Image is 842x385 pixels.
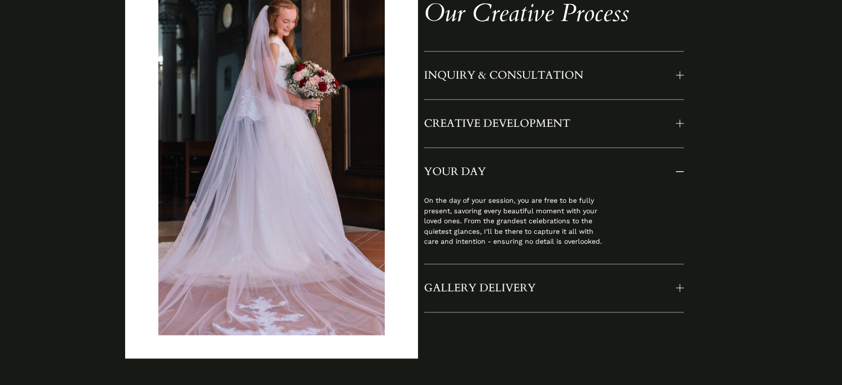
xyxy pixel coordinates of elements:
[424,264,684,312] button: GALLERY DELIVERY
[424,165,676,179] span: YOUR DAY
[424,116,676,131] span: CREATIVE DEVELOPMENT
[424,100,684,147] button: CREATIVE DEVELOPMENT
[424,281,676,295] span: GALLERY DELIVERY
[424,196,606,247] p: On the day of your session, you are free to be fully present, savoring every beautiful moment wit...
[424,196,684,264] div: YOUR DAY
[424,52,684,99] button: INQUIRY & CONSULTATION
[424,148,684,196] button: YOUR DAY
[424,68,676,83] span: INQUIRY & CONSULTATION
